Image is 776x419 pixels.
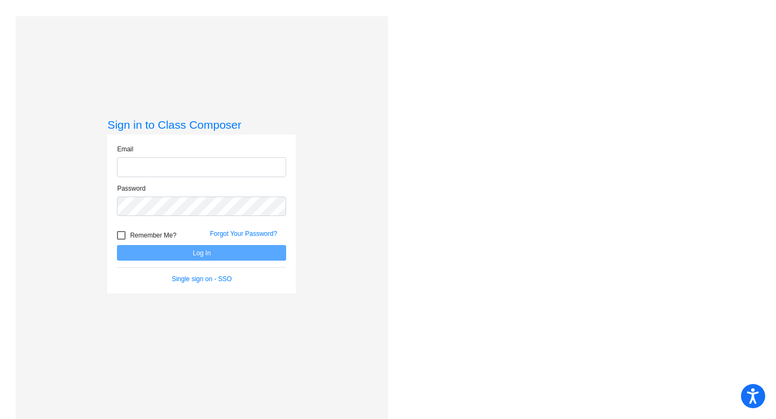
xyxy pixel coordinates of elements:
a: Single sign on - SSO [172,275,232,283]
h3: Sign in to Class Composer [107,118,296,131]
button: Log In [117,245,286,261]
label: Password [117,184,145,193]
a: Forgot Your Password? [210,230,277,238]
span: Remember Me? [130,229,176,242]
label: Email [117,144,133,154]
